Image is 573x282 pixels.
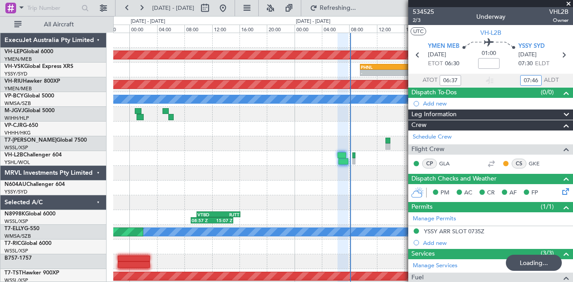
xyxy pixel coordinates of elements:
[440,75,461,86] input: --:--
[424,227,484,235] div: YSSY ARR SLOT 0735Z
[4,138,56,143] span: T7-[PERSON_NAME]
[411,174,496,184] span: Dispatch Checks and Weather
[349,25,376,33] div: 08:00
[506,255,562,271] div: Loading...
[4,152,23,158] span: VH-L2B
[4,64,24,69] span: VH-VSK
[4,108,55,114] a: M-JGVJGlobal 5000
[377,25,404,33] div: 12:00
[212,218,232,223] div: 15:07 Z
[396,64,431,70] div: YSSY
[267,25,294,33] div: 20:00
[541,248,554,258] span: (3/3)
[476,12,505,21] div: Underway
[411,88,457,98] span: Dispatch To-Dos
[4,189,27,195] a: YSSY/SYD
[295,25,322,33] div: 00:00
[411,120,427,130] span: Crew
[296,18,330,25] div: [DATE] - [DATE]
[4,241,21,246] span: T7-RIC
[4,241,51,246] a: T7-RICGlobal 6000
[413,215,456,223] a: Manage Permits
[512,159,526,168] div: CS
[428,42,459,51] span: YMEN MEB
[129,25,157,33] div: 00:00
[487,189,495,198] span: CR
[4,56,32,63] a: YMEN/MEB
[541,88,554,97] span: (0/0)
[4,93,24,99] span: VP-BCY
[411,144,445,155] span: Flight Crew
[411,109,457,120] span: Leg Information
[102,25,129,33] div: 20:00
[10,17,97,32] button: All Aircraft
[541,202,554,211] span: (1/1)
[549,17,569,24] span: Owner
[423,100,569,107] div: Add new
[23,21,94,28] span: All Aircraft
[4,49,53,55] a: VH-LEPGlobal 6000
[482,49,496,58] span: 01:00
[4,79,60,84] a: VH-RIUHawker 800XP
[152,4,194,12] span: [DATE] - [DATE]
[531,189,538,198] span: FP
[518,51,537,59] span: [DATE]
[4,79,23,84] span: VH-RIU
[192,218,212,223] div: 08:57 Z
[480,28,501,38] span: VH-L2B
[4,123,38,128] a: VP-CJRG-650
[423,239,569,247] div: Add new
[4,226,24,231] span: T7-ELLY
[361,70,396,76] div: -
[445,59,459,68] span: 06:30
[157,25,184,33] div: 04:00
[413,261,458,270] a: Manage Services
[535,59,549,68] span: ELDT
[544,76,559,85] span: ALDT
[411,27,426,35] button: UTC
[239,25,267,33] div: 16:00
[509,189,517,198] span: AF
[4,233,31,240] a: WMSA/SZB
[4,138,87,143] a: T7-[PERSON_NAME]Global 7500
[520,75,542,86] input: --:--
[464,189,472,198] span: AC
[529,160,549,168] a: GKE
[184,25,212,33] div: 08:00
[4,123,23,128] span: VP-CJR
[361,64,396,70] div: PHNL
[518,42,545,51] span: YSSY SYD
[4,270,22,276] span: T7-TST
[197,212,218,217] div: VTBD
[4,226,39,231] a: T7-ELLYG-550
[4,144,28,151] a: WSSL/XSP
[218,212,239,217] div: RJTT
[212,25,239,33] div: 12:00
[319,5,357,11] span: Refreshing...
[404,25,432,33] div: 16:00
[423,76,437,85] span: ATOT
[4,182,26,187] span: N604AU
[4,270,59,276] a: T7-TSTHawker 900XP
[518,59,533,68] span: 07:30
[4,248,28,254] a: WSSL/XSP
[428,59,443,68] span: ETOT
[131,18,165,25] div: [DATE] - [DATE]
[4,159,30,166] a: YSHL/WOL
[4,211,56,217] a: N8998KGlobal 6000
[4,130,31,136] a: VHHH/HKG
[4,93,54,99] a: VP-BCYGlobal 5000
[422,159,437,168] div: CP
[4,256,22,261] span: B757-1
[4,182,65,187] a: N604AUChallenger 604
[413,133,452,142] a: Schedule Crew
[413,7,434,17] span: 534525
[4,256,32,261] a: B757-1757
[27,1,79,15] input: Trip Number
[4,152,62,158] a: VH-L2BChallenger 604
[413,17,434,24] span: 2/3
[4,100,31,107] a: WMSA/SZB
[306,1,359,15] button: Refreshing...
[4,218,28,225] a: WSSL/XSP
[322,25,349,33] div: 04:00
